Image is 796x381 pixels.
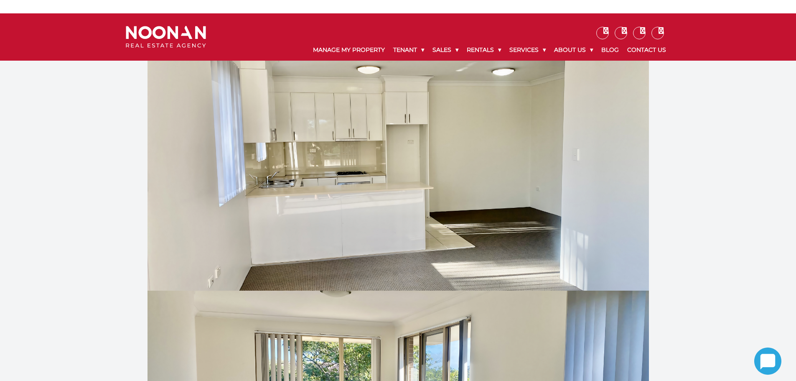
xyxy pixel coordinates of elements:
a: Rentals [463,39,505,61]
a: Sales [428,39,463,61]
img: Noonan Real Estate Agency [126,26,206,48]
a: About Us [550,39,597,61]
a: Contact Us [623,39,670,61]
a: Services [505,39,550,61]
a: Blog [597,39,623,61]
a: Manage My Property [309,39,389,61]
a: Tenant [389,39,428,61]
